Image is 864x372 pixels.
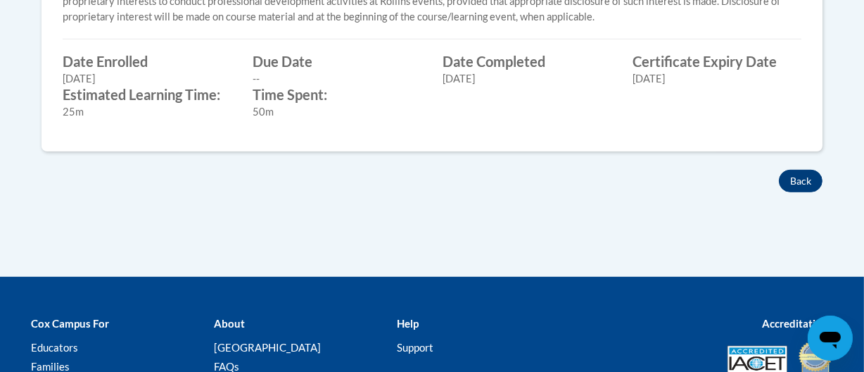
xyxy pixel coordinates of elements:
a: Support [397,341,433,354]
div: [DATE] [443,71,611,87]
label: Date Enrolled [63,54,231,69]
div: 25m [63,104,231,120]
b: Help [397,317,419,330]
label: Estimated Learning Time: [63,87,231,102]
div: 50m [253,104,421,120]
label: Time Spent: [253,87,421,102]
button: Back [779,170,822,192]
div: [DATE] [633,71,801,87]
label: Due Date [253,54,421,69]
div: -- [253,71,421,87]
b: Cox Campus For [31,317,109,330]
iframe: Button to launch messaging window [808,316,853,361]
label: Certificate Expiry Date [633,54,801,69]
div: [DATE] [63,71,231,87]
b: Accreditations [762,317,833,330]
a: Educators [31,341,78,354]
b: About [214,317,245,330]
a: [GEOGRAPHIC_DATA] [214,341,321,354]
label: Date Completed [443,54,611,69]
